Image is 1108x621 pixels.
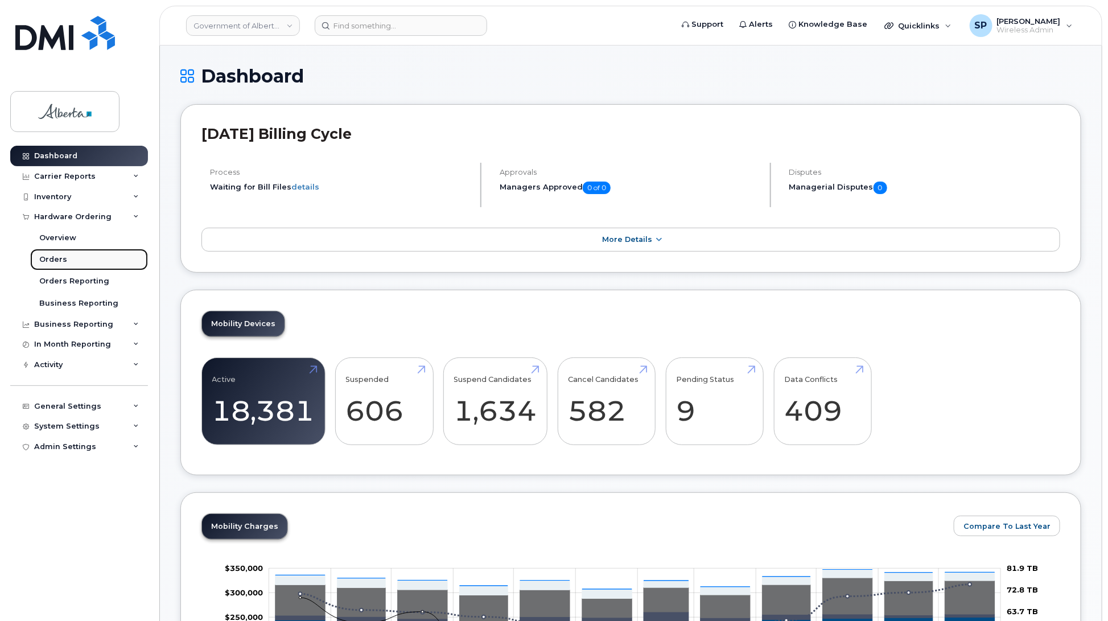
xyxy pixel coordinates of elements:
[874,182,887,194] span: 0
[1007,585,1038,594] tspan: 72.8 TB
[1007,607,1038,616] tspan: 63.7 TB
[789,168,1060,176] h4: Disputes
[210,168,471,176] h4: Process
[225,564,263,573] tspan: $350,000
[202,311,285,336] a: Mobility Devices
[291,182,319,191] a: details
[602,235,652,244] span: More Details
[201,125,1060,142] h2: [DATE] Billing Cycle
[225,588,263,597] tspan: $300,000
[454,364,537,439] a: Suspend Candidates 1,634
[346,364,423,439] a: Suspended 606
[210,182,471,192] li: Waiting for Bill Files
[225,564,263,573] g: $0
[212,364,315,439] a: Active 18,381
[202,514,287,539] a: Mobility Charges
[954,516,1060,536] button: Compare To Last Year
[500,182,760,194] h5: Managers Approved
[676,364,753,439] a: Pending Status 9
[583,182,611,194] span: 0 of 0
[568,364,645,439] a: Cancel Candidates 582
[500,168,760,176] h4: Approvals
[1007,564,1038,573] tspan: 81.9 TB
[275,570,995,599] g: Features
[963,521,1051,532] span: Compare To Last Year
[789,182,1060,194] h5: Managerial Disputes
[784,364,861,439] a: Data Conflicts 409
[225,588,263,597] g: $0
[180,66,1081,86] h1: Dashboard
